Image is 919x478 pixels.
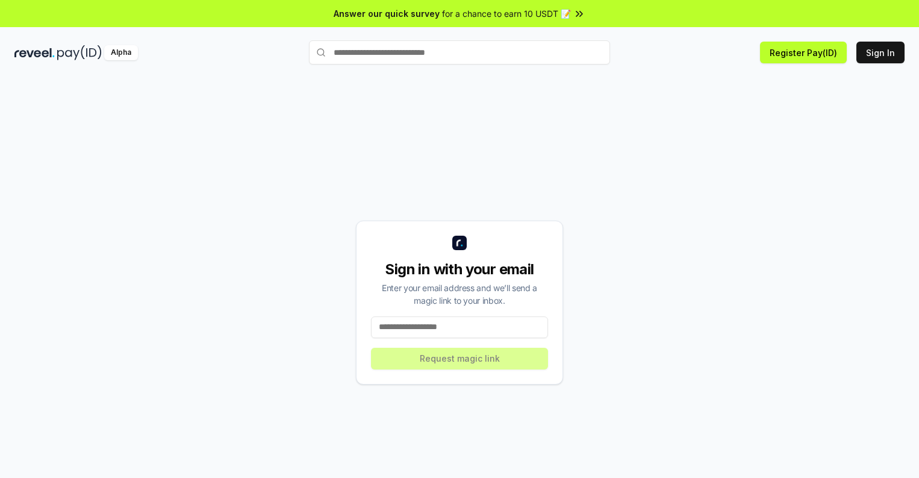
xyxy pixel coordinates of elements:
span: for a chance to earn 10 USDT 📝 [442,7,571,20]
div: Sign in with your email [371,260,548,279]
img: logo_small [452,236,467,250]
div: Alpha [104,45,138,60]
div: Enter your email address and we’ll send a magic link to your inbox. [371,281,548,307]
img: reveel_dark [14,45,55,60]
span: Answer our quick survey [334,7,440,20]
button: Sign In [856,42,905,63]
img: pay_id [57,45,102,60]
button: Register Pay(ID) [760,42,847,63]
